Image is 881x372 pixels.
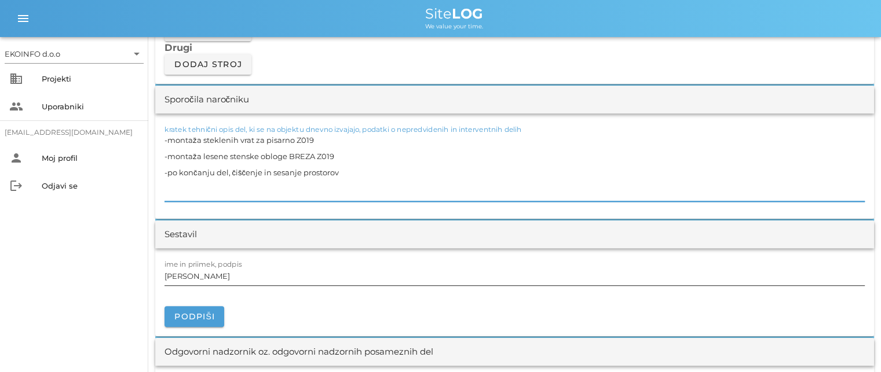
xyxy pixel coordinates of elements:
[9,72,23,86] i: business
[9,151,23,165] i: person
[164,125,522,134] label: kratek tehnični opis del, ki se na objektu dnevno izvajajo, podatki o nepredvidenih in interventn...
[9,100,23,113] i: people
[42,181,139,190] div: Odjavi se
[164,345,433,359] div: Odgovorni nadzornik oz. odgovorni nadzornih posameznih del
[823,316,881,372] div: Pripomoček za klepet
[9,179,23,193] i: logout
[164,260,242,268] label: ime in priimek, podpis
[164,41,865,54] h3: Drugi
[164,306,224,327] button: Podpiši
[425,23,483,30] span: We value your time.
[174,311,215,322] span: Podpiši
[42,153,139,163] div: Moj profil
[174,59,242,69] span: Dodaj stroj
[42,74,139,83] div: Projekti
[164,93,249,106] div: Sporočila naročniku
[5,49,60,59] div: EKOINFO d.o.o
[130,47,144,61] i: arrow_drop_down
[42,102,139,111] div: Uporabniki
[164,228,197,241] div: Sestavil
[452,5,483,22] b: LOG
[164,54,251,75] button: Dodaj stroj
[823,316,881,372] iframe: Chat Widget
[425,5,483,22] span: Site
[5,45,144,63] div: EKOINFO d.o.o
[16,12,30,25] i: menu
